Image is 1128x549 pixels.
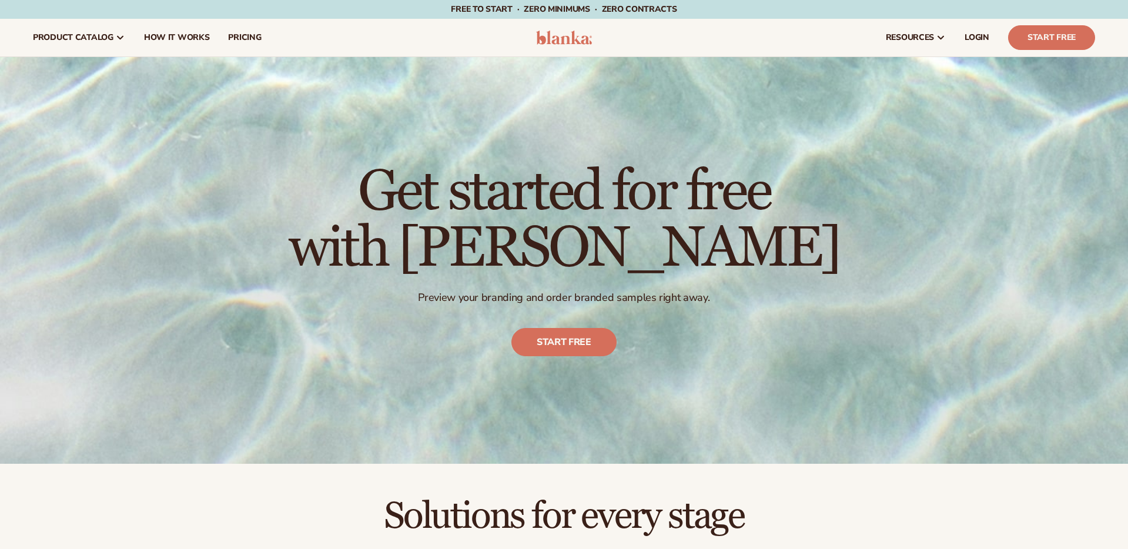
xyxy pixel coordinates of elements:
[33,33,113,42] span: product catalog
[451,4,677,15] span: Free to start · ZERO minimums · ZERO contracts
[228,33,261,42] span: pricing
[33,497,1095,536] h2: Solutions for every stage
[289,164,839,277] h1: Get started for free with [PERSON_NAME]
[144,33,210,42] span: How It Works
[536,31,592,45] img: logo
[289,291,839,304] p: Preview your branding and order branded samples right away.
[219,19,270,56] a: pricing
[876,19,955,56] a: resources
[24,19,135,56] a: product catalog
[1008,25,1095,50] a: Start Free
[135,19,219,56] a: How It Works
[965,33,989,42] span: LOGIN
[886,33,934,42] span: resources
[955,19,999,56] a: LOGIN
[511,329,617,357] a: Start free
